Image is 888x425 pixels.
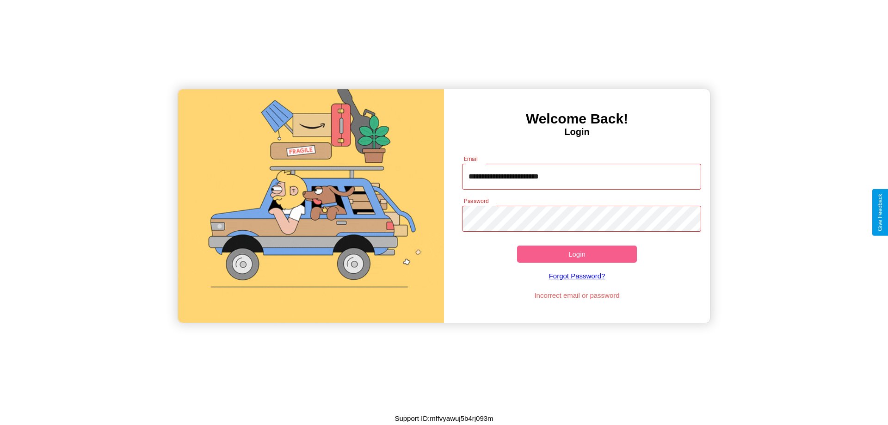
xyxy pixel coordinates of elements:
a: Forgot Password? [457,263,697,289]
h4: Login [444,127,710,137]
label: Email [464,155,478,163]
label: Password [464,197,488,205]
div: Give Feedback [877,194,883,231]
img: gif [178,89,444,323]
p: Support ID: mffvyawuj5b4rj093m [395,412,493,425]
button: Login [517,246,637,263]
p: Incorrect email or password [457,289,697,302]
h3: Welcome Back! [444,111,710,127]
